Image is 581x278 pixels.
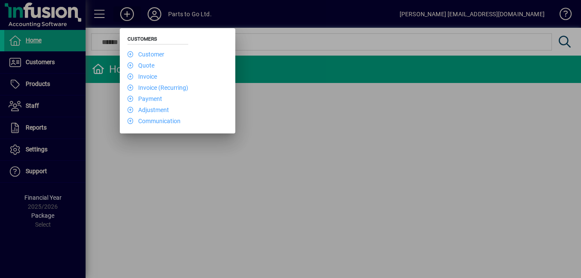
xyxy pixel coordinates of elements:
[127,51,164,58] a: Customer
[127,118,181,124] a: Communication
[127,73,157,80] a: Invoice
[127,84,188,91] a: Invoice (Recurring)
[127,62,154,69] a: Quote
[127,106,169,113] a: Adjustment
[127,95,162,102] a: Payment
[127,36,188,44] h5: Customers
